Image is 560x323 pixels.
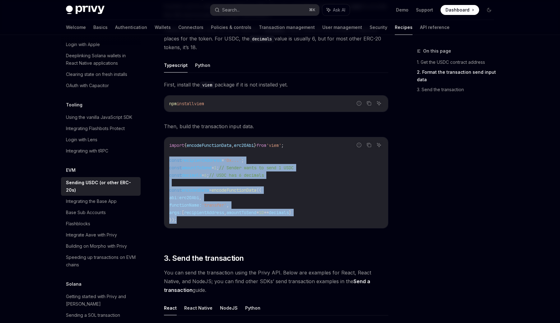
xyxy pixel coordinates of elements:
[245,301,260,315] button: Python
[224,210,226,215] span: ,
[177,101,194,106] span: install
[375,99,383,107] button: Ask AI
[66,20,86,35] a: Welcome
[115,20,147,35] a: Authentication
[375,141,383,149] button: Ask AI
[420,20,450,35] a: API reference
[155,20,171,35] a: Wallets
[182,187,209,193] span: encodedData
[61,207,141,218] a: Base Sub Accounts
[355,99,363,107] button: Report incorrect code
[169,195,179,200] span: abi:
[220,301,238,315] button: NodeJS
[202,202,226,208] span: 'transfer'
[199,195,202,200] span: ,
[66,179,137,194] div: Sending USDC (or other ERC-20s)
[61,218,141,229] a: Flashblocks
[182,157,222,163] span: recipientAddress
[164,301,177,315] button: React
[66,125,125,132] div: Integrating Flashbots Protect
[66,71,127,78] div: Clearing state on fresh installs
[61,241,141,252] a: Building on Morpho with Privy
[259,20,315,35] a: Transaction management
[416,7,433,13] a: Support
[61,69,141,80] a: Clearing state on fresh installs
[66,82,109,89] div: OAuth with Capacitor
[250,35,274,42] code: decimals
[226,210,256,215] span: amountToSend
[333,7,345,13] span: Ask AI
[281,143,284,148] span: ;
[61,252,141,270] a: Speeding up transactions on EVM chains
[61,50,141,69] a: Deeplinking Solana wallets in React Native applications
[209,172,264,178] span: // USDC has 6 decimals
[219,165,294,171] span: // Sender wants to send 1 USDC
[256,143,266,148] span: from
[200,82,215,88] code: viem
[61,123,141,134] a: Integrating Flashbots Protect
[365,141,373,149] button: Copy the contents from the code block
[224,157,241,163] span: '0x...'
[417,67,499,85] a: 2. Format the transaction send input data
[256,187,261,193] span: ({
[61,145,141,157] a: Integrating with tRPC
[234,143,254,148] span: erc20Abi
[66,136,97,143] div: Login with Lens
[164,268,388,294] span: You can send the transaction using the Privy API. Below are examples for React, React Native, and...
[164,26,388,52] span: Additionally, each ERC-20 token defines a value, which is the number of decimal places for the to...
[66,6,105,14] img: dark logo
[184,210,224,215] span: recipientAddress
[423,47,451,55] span: On this page
[164,58,188,73] button: Typescript
[169,172,182,178] span: const
[417,57,499,67] a: 1. Get the USDC contract address
[164,253,244,263] span: 3. Send the transaction
[66,147,108,155] div: Integrating with tRPC
[209,187,212,193] span: =
[259,210,264,215] span: 10
[254,143,256,148] span: }
[195,58,210,73] button: Python
[184,143,187,148] span: {
[182,210,184,215] span: [
[169,157,182,163] span: const
[207,172,209,178] span: ;
[241,157,244,163] span: ;
[66,231,117,239] div: Integrate Aave with Privy
[169,210,182,215] span: args:
[194,101,204,106] span: viem
[202,172,204,178] span: =
[309,7,315,12] span: ⌘ K
[222,6,240,14] div: Search...
[66,254,137,269] div: Speeding up transactions on EVM chains
[182,172,202,178] span: decimals
[322,4,350,16] button: Ask AI
[61,310,141,321] a: Sending a SOL transaction
[169,143,184,148] span: import
[61,80,141,91] a: OAuth with Capacitor
[214,165,217,171] span: 1
[66,52,137,67] div: Deeplinking Solana wallets in React Native applications
[169,187,182,193] span: const
[61,196,141,207] a: Integrating the Base App
[226,202,229,208] span: ,
[66,280,82,288] h5: Solana
[179,195,199,200] span: erc20Abi
[370,20,387,35] a: Security
[204,172,207,178] span: 6
[322,20,362,35] a: User management
[184,301,212,315] button: React Native
[169,165,182,171] span: const
[355,141,363,149] button: Report incorrect code
[66,293,137,308] div: Getting started with Privy and [PERSON_NAME]
[66,198,117,205] div: Integrating the Base App
[169,217,177,223] span: });
[210,4,319,16] button: Search...⌘K
[93,20,108,35] a: Basics
[66,114,132,121] div: Using the vanilla JavaScript SDK
[266,143,281,148] span: 'viem'
[222,157,224,163] span: =
[169,101,177,106] span: npm
[66,311,120,319] div: Sending a SOL transaction
[66,101,82,109] h5: Tooling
